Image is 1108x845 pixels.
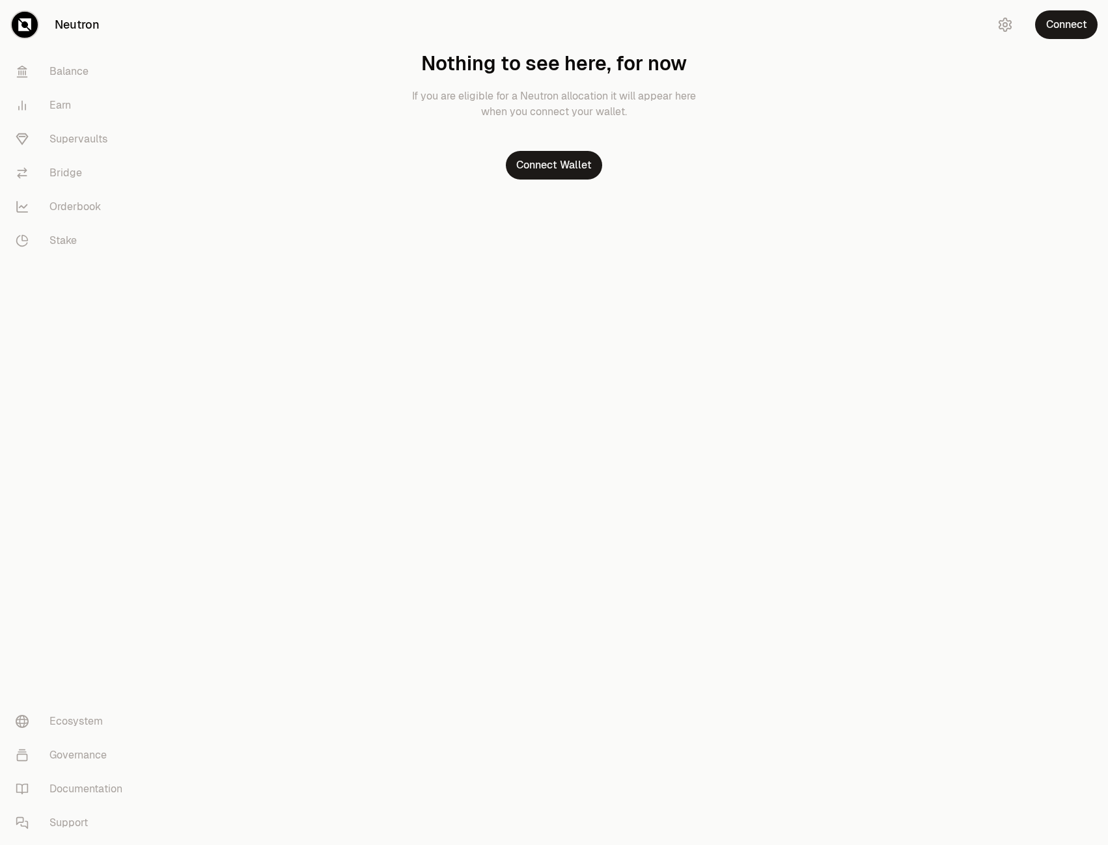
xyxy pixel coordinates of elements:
a: Balance [5,55,141,88]
a: Orderbook [5,190,141,224]
h1: Nothing to see here, for now [421,52,687,75]
a: Ecosystem [5,704,141,738]
a: Governance [5,738,141,772]
button: Connect Wallet [506,151,602,180]
a: Earn [5,88,141,122]
a: Stake [5,224,141,258]
a: Supervaults [5,122,141,156]
p: If you are eligible for a Neutron allocation it will appear here when you connect your wallet. [411,88,697,120]
button: Connect [1035,10,1098,39]
a: Support [5,806,141,840]
a: Bridge [5,156,141,190]
a: Documentation [5,772,141,806]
